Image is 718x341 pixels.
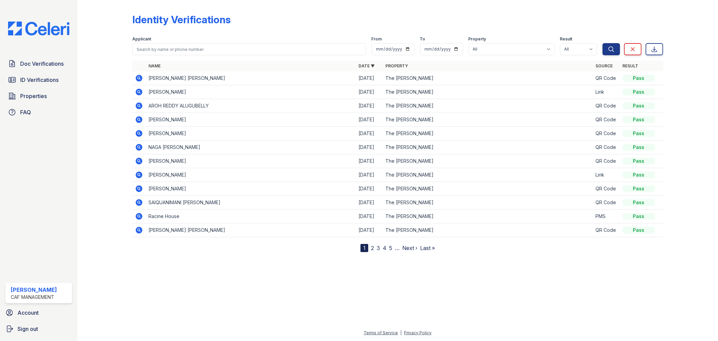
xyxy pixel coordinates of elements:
a: Account [3,306,75,319]
label: Applicant [132,36,151,42]
td: Link [593,168,620,182]
a: Sign out [3,322,75,336]
td: [DATE] [356,99,383,113]
td: The [PERSON_NAME] [383,196,593,210]
div: Pass [623,172,655,178]
td: QR Code [593,99,620,113]
div: Pass [623,185,655,192]
div: Pass [623,199,655,206]
td: QR Code [593,127,620,141]
td: [PERSON_NAME] [146,182,356,196]
td: The [PERSON_NAME] [383,71,593,85]
a: Property [386,63,408,68]
a: Last » [420,245,435,251]
a: 4 [383,245,386,251]
a: 5 [389,245,392,251]
td: [DATE] [356,154,383,168]
a: 2 [371,245,374,251]
span: … [395,244,400,252]
span: Doc Verifications [20,60,64,68]
td: QR Code [593,223,620,237]
td: QR Code [593,141,620,154]
td: [PERSON_NAME] [146,154,356,168]
span: Account [18,309,39,317]
a: Properties [5,89,72,103]
a: Next › [402,245,417,251]
span: FAQ [20,108,31,116]
div: 1 [361,244,368,252]
td: [DATE] [356,210,383,223]
label: From [372,36,382,42]
td: NAGA [PERSON_NAME] [146,141,356,154]
input: Search by name or phone number [132,43,366,55]
img: CE_Logo_Blue-a8612792a0a2168367f1c8372b55b34899dd931a85d93a1a3d3e32e68fde9ad4.png [3,22,75,35]
td: The [PERSON_NAME] [383,182,593,196]
a: Privacy Policy [404,330,432,335]
td: [DATE] [356,71,383,85]
span: Sign out [18,325,38,333]
td: [DATE] [356,127,383,141]
td: [PERSON_NAME] [PERSON_NAME] [146,223,356,237]
td: QR Code [593,154,620,168]
div: [PERSON_NAME] [11,286,57,294]
td: [DATE] [356,141,383,154]
label: To [420,36,425,42]
td: The [PERSON_NAME] [383,168,593,182]
div: Pass [623,116,655,123]
td: SAIQUANIMANI [PERSON_NAME] [146,196,356,210]
td: [DATE] [356,85,383,99]
td: The [PERSON_NAME] [383,85,593,99]
div: Pass [623,130,655,137]
td: QR Code [593,196,620,210]
a: FAQ [5,105,72,119]
td: QR Code [593,71,620,85]
td: [PERSON_NAME] [PERSON_NAME] [146,71,356,85]
div: Pass [623,158,655,164]
td: [PERSON_NAME] [146,113,356,127]
div: CAF Management [11,294,57,301]
td: Racine House [146,210,356,223]
div: Pass [623,144,655,151]
td: The [PERSON_NAME] [383,210,593,223]
td: The [PERSON_NAME] [383,99,593,113]
td: [PERSON_NAME] [146,168,356,182]
td: QR Code [593,113,620,127]
a: Source [596,63,613,68]
a: Doc Verifications [5,57,72,70]
td: [DATE] [356,182,383,196]
td: [PERSON_NAME] [146,127,356,141]
span: Properties [20,92,47,100]
a: Terms of Service [364,330,398,335]
td: The [PERSON_NAME] [383,113,593,127]
a: Date ▼ [359,63,375,68]
div: Pass [623,227,655,234]
span: ID Verifications [20,76,59,84]
td: The [PERSON_NAME] [383,141,593,154]
a: ID Verifications [5,73,72,87]
td: QR Code [593,182,620,196]
td: AROH REDDY ALUGUBELLY [146,99,356,113]
a: 3 [377,245,380,251]
a: Result [623,63,639,68]
td: The [PERSON_NAME] [383,154,593,168]
label: Property [469,36,486,42]
div: | [401,330,402,335]
a: Name [148,63,161,68]
div: Pass [623,89,655,95]
td: The [PERSON_NAME] [383,223,593,237]
td: [DATE] [356,113,383,127]
td: [PERSON_NAME] [146,85,356,99]
td: Link [593,85,620,99]
div: Pass [623,75,655,82]
label: Result [560,36,573,42]
div: Pass [623,213,655,220]
td: [DATE] [356,223,383,237]
div: Identity Verifications [132,13,231,26]
td: [DATE] [356,196,383,210]
td: The [PERSON_NAME] [383,127,593,141]
td: [DATE] [356,168,383,182]
div: Pass [623,102,655,109]
td: PMS [593,210,620,223]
